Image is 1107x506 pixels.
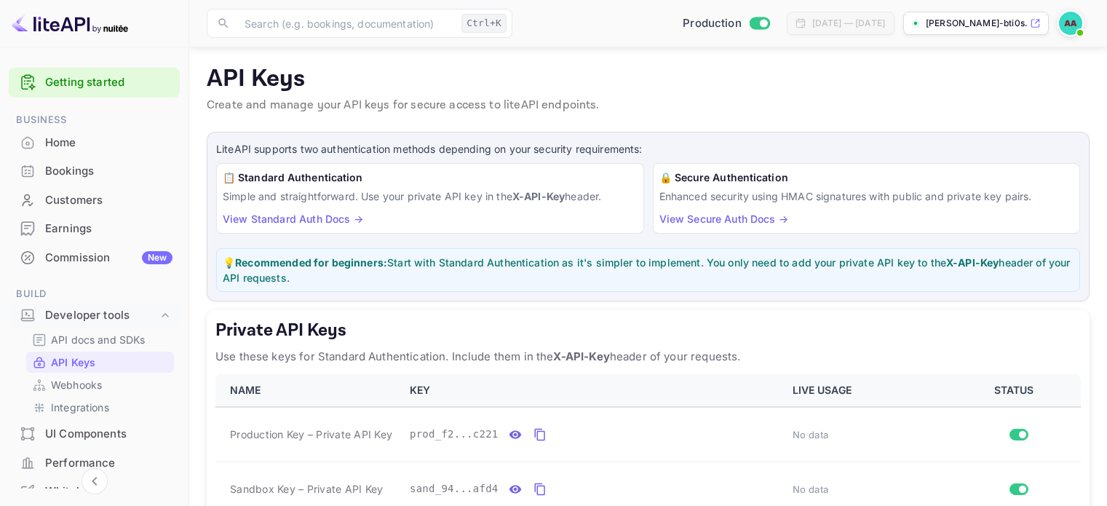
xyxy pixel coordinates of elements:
div: New [142,251,172,264]
span: sand_94...afd4 [410,481,499,497]
a: Customers [9,186,180,213]
div: Integrations [26,397,174,418]
div: [DATE] — [DATE] [812,17,885,30]
a: View Secure Auth Docs → [659,213,788,225]
div: Customers [45,192,172,209]
p: [PERSON_NAME]-bti0s.nuit... [926,17,1027,30]
h5: Private API Keys [215,319,1081,342]
div: Developer tools [9,303,180,328]
th: KEY [401,374,784,407]
p: API docs and SDKs [51,332,146,347]
p: Webhooks [51,377,102,392]
span: Production [683,15,742,32]
div: Commission [45,250,172,266]
strong: X-API-Key [553,349,609,363]
div: API docs and SDKs [26,329,174,350]
span: Build [9,286,180,302]
a: Webhooks [32,377,168,392]
a: API docs and SDKs [32,332,168,347]
div: Bookings [9,157,180,186]
div: Developer tools [45,307,158,324]
div: Earnings [45,221,172,237]
div: Switch to Sandbox mode [677,15,775,32]
div: Home [45,135,172,151]
button: Collapse navigation [82,468,108,494]
div: UI Components [45,426,172,443]
p: 💡 Start with Standard Authentication as it's simpler to implement. You only need to add your priv... [223,255,1074,285]
th: NAME [215,374,401,407]
div: Whitelabel [45,483,172,500]
div: API Keys [26,352,174,373]
th: STATUS [953,374,1081,407]
p: Use these keys for Standard Authentication. Include them in the header of your requests. [215,348,1081,365]
div: Customers [9,186,180,215]
div: Performance [45,455,172,472]
img: LiteAPI logo [12,12,128,35]
a: Bookings [9,157,180,184]
div: Getting started [9,68,180,98]
h6: 📋 Standard Authentication [223,170,638,186]
div: CommissionNew [9,244,180,272]
p: API Keys [51,355,95,370]
span: Production Key – Private API Key [230,427,392,442]
span: Business [9,112,180,128]
strong: X-API-Key [946,256,999,269]
span: Sandbox Key – Private API Key [230,481,383,497]
p: LiteAPI supports two authentication methods depending on your security requirements: [216,141,1080,157]
span: No data [793,429,829,440]
strong: Recommended for beginners: [235,256,387,269]
h6: 🔒 Secure Authentication [659,170,1074,186]
a: UI Components [9,420,180,447]
p: API Keys [207,65,1090,94]
span: prod_f2...c221 [410,427,499,442]
a: Integrations [32,400,168,415]
div: Earnings [9,215,180,243]
div: UI Components [9,420,180,448]
p: Simple and straightforward. Use your private API key in the header. [223,189,638,204]
div: Performance [9,449,180,478]
a: CommissionNew [9,244,180,271]
span: No data [793,483,829,495]
a: Performance [9,449,180,476]
div: Webhooks [26,374,174,395]
div: Bookings [45,163,172,180]
strong: X-API-Key [512,190,565,202]
a: Earnings [9,215,180,242]
img: Apurva Amin [1059,12,1082,35]
div: Ctrl+K [461,14,507,33]
div: Home [9,129,180,157]
a: View Standard Auth Docs → [223,213,363,225]
p: Create and manage your API keys for secure access to liteAPI endpoints. [207,97,1090,114]
a: Whitelabel [9,478,180,505]
p: Enhanced security using HMAC signatures with public and private key pairs. [659,189,1074,204]
a: API Keys [32,355,168,370]
input: Search (e.g. bookings, documentation) [236,9,456,38]
p: Integrations [51,400,109,415]
a: Getting started [45,74,172,91]
a: Home [9,129,180,156]
th: LIVE USAGE [784,374,953,407]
